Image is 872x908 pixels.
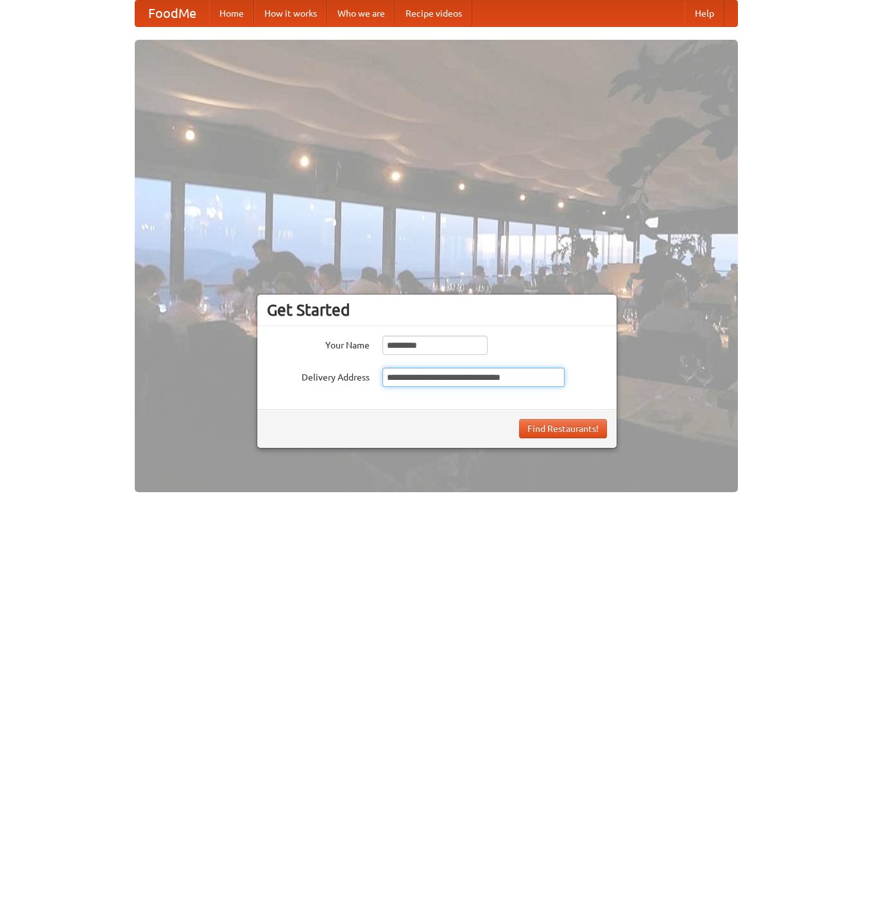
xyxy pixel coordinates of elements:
a: Recipe videos [395,1,472,26]
button: Find Restaurants! [519,419,607,438]
label: Your Name [267,336,370,352]
a: Who we are [327,1,395,26]
a: How it works [254,1,327,26]
label: Delivery Address [267,368,370,384]
a: FoodMe [135,1,209,26]
h3: Get Started [267,300,607,320]
a: Home [209,1,254,26]
a: Help [685,1,724,26]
